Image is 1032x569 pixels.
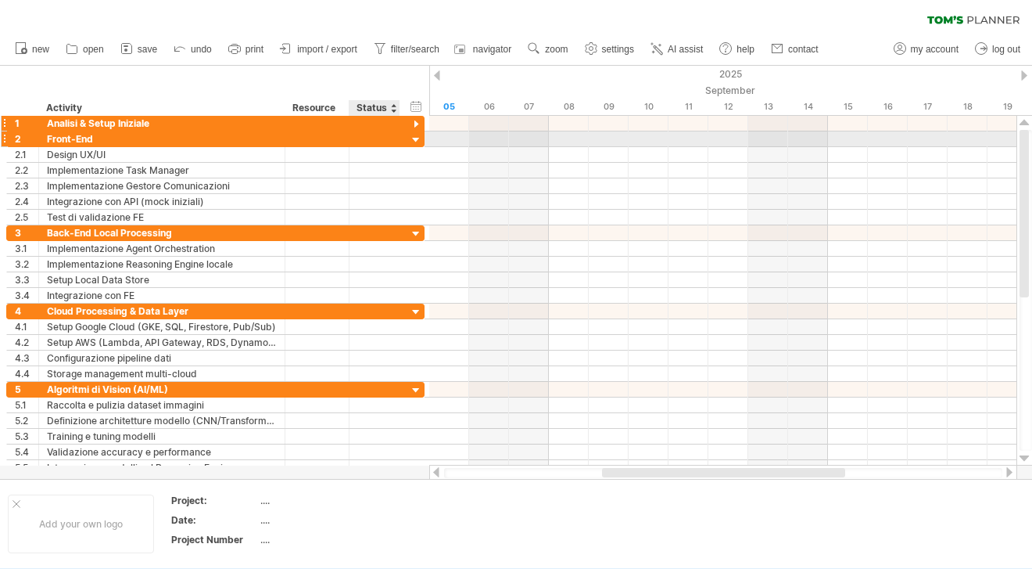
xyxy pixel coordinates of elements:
[170,39,217,59] a: undo
[83,44,104,55] span: open
[668,99,708,115] div: Thursday, 11 September 2025
[47,366,277,381] div: Storage management multi-cloud
[46,100,276,116] div: Activity
[47,398,277,412] div: Raccolta e pulizia dataset immagini
[987,99,1027,115] div: Friday, 19 September 2025
[524,39,572,59] a: zoom
[47,178,277,193] div: Implementazione Gestore Comunicazioni
[391,44,439,55] span: filter/search
[828,99,868,115] div: Monday, 15 September 2025
[15,194,38,209] div: 2.4
[224,39,268,59] a: print
[708,99,748,115] div: Friday, 12 September 2025
[911,44,959,55] span: my account
[245,44,263,55] span: print
[15,335,38,350] div: 4.2
[47,147,277,162] div: Design UX/UI
[589,99,629,115] div: Tuesday, 9 September 2025
[788,44,819,55] span: contact
[47,351,277,366] div: Configurazione pipeline dati
[15,429,38,444] div: 5.3
[15,257,38,272] div: 3.2
[992,44,1020,55] span: log out
[890,39,963,59] a: my account
[15,116,38,131] div: 1
[715,39,759,59] a: help
[47,304,277,319] div: Cloud Processing & Data Layer
[15,272,38,287] div: 3.3
[171,494,257,507] div: Project:
[32,44,49,55] span: new
[15,413,38,428] div: 5.2
[429,99,469,115] div: Friday, 5 September 2025
[370,39,444,59] a: filter/search
[171,533,257,546] div: Project Number
[47,116,277,131] div: Analisi & Setup Iniziale
[357,100,391,116] div: Status
[116,39,162,59] a: save
[47,210,277,225] div: Test di validazione FE
[647,39,708,59] a: AI assist
[748,99,788,115] div: Saturday, 13 September 2025
[15,225,38,240] div: 3
[15,147,38,162] div: 2.1
[629,99,668,115] div: Wednesday, 10 September 2025
[138,44,157,55] span: save
[15,210,38,225] div: 2.5
[47,429,277,444] div: Training e tuning modelli
[47,272,277,287] div: Setup Local Data Store
[788,99,828,115] div: Sunday, 14 September 2025
[15,366,38,381] div: 4.4
[668,44,703,55] span: AI assist
[908,99,948,115] div: Wednesday, 17 September 2025
[452,39,516,59] a: navigator
[260,513,392,527] div: ....
[47,163,277,178] div: Implementazione Task Manager
[292,100,340,116] div: Resource
[767,39,823,59] a: contact
[971,39,1025,59] a: log out
[509,99,549,115] div: Sunday, 7 September 2025
[15,163,38,178] div: 2.2
[62,39,109,59] a: open
[948,99,987,115] div: Thursday, 18 September 2025
[260,533,392,546] div: ....
[47,225,277,240] div: Back-End Local Processing
[47,460,277,475] div: Integrazione modelli nel Reasoning Engine
[15,351,38,366] div: 4.3
[473,44,511,55] span: navigator
[8,495,154,553] div: Add your own logo
[602,44,634,55] span: settings
[15,398,38,412] div: 5.1
[15,319,38,334] div: 4.1
[15,304,38,319] div: 4
[47,382,277,397] div: Algoritmi di Vision (AI/ML)
[15,445,38,459] div: 5.4
[47,413,277,428] div: Definizione architetture modello (CNN/Transformer)
[47,131,277,146] div: Front-End
[47,335,277,350] div: Setup AWS (Lambda, API Gateway, RDS, DynamoDB, S3, EventBridge)
[171,513,257,527] div: Date:
[276,39,362,59] a: import / export
[47,241,277,256] div: Implementazione Agent Orchestration
[868,99,908,115] div: Tuesday, 16 September 2025
[47,288,277,303] div: Integrazione con FE
[581,39,639,59] a: settings
[11,39,54,59] a: new
[545,44,568,55] span: zoom
[549,99,589,115] div: Monday, 8 September 2025
[15,288,38,303] div: 3.4
[736,44,754,55] span: help
[297,44,357,55] span: import / export
[47,194,277,209] div: Integrazione con API (mock iniziali)
[47,445,277,459] div: Validazione accuracy e performance
[15,241,38,256] div: 3.1
[47,257,277,272] div: Implementazione Reasoning Engine locale
[47,319,277,334] div: Setup Google Cloud (GKE, SQL, Firestore, Pub/Sub)
[15,382,38,397] div: 5
[15,131,38,146] div: 2
[15,460,38,475] div: 5.5
[191,44,212,55] span: undo
[469,99,509,115] div: Saturday, 6 September 2025
[15,178,38,193] div: 2.3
